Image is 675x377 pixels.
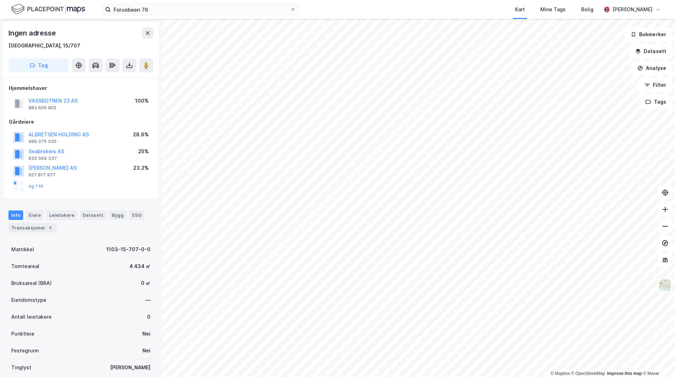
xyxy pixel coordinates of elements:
div: Tinglyst [11,363,31,372]
div: Antall leietakere [11,313,52,321]
div: Bruksareal (BRA) [11,279,52,287]
div: Nei [142,330,150,338]
div: 933 564 037 [28,156,57,161]
a: Mapbox [551,371,570,376]
div: 927 817 977 [28,172,56,178]
div: 4 434 ㎡ [129,262,150,271]
div: Leietakere [46,210,77,220]
div: Mine Tags [540,5,566,14]
div: 100% [135,97,149,105]
div: [PERSON_NAME] [110,363,150,372]
button: Datasett [629,44,672,58]
div: Nei [142,346,150,355]
div: Datasett [80,210,106,220]
a: Improve this map [607,371,642,376]
div: Matrikkel [11,245,34,254]
button: Analyse [631,61,672,75]
div: 883 605 802 [28,105,56,111]
div: Kontrollprogram for chat [640,343,675,377]
div: Ingen adresse [8,27,57,39]
iframe: Chat Widget [640,343,675,377]
div: Hjemmelshaver [9,84,153,92]
img: logo.f888ab2527a4732fd821a326f86c7f29.svg [11,3,85,15]
div: Punktleie [11,330,34,338]
div: 0 ㎡ [141,279,150,287]
div: Gårdeiere [9,118,153,126]
div: ESG [129,210,144,220]
div: Transaksjoner [8,223,57,233]
div: Info [8,210,23,220]
div: 23.2% [133,164,149,172]
button: Tag [8,58,69,72]
div: [PERSON_NAME] [612,5,652,14]
div: Tomteareal [11,262,39,271]
button: Bokmerker [625,27,672,41]
div: 989 075 535 [28,139,57,144]
img: Z [658,279,672,292]
div: 0 [147,313,150,321]
div: 28.6% [133,130,149,139]
a: OpenStreetMap [571,371,605,376]
div: Festegrunn [11,346,39,355]
button: Filter [638,78,672,92]
div: 25% [138,147,149,156]
div: 1103-15-707-0-0 [106,245,150,254]
div: — [146,296,150,304]
div: 4 [47,224,54,231]
button: Tags [639,95,672,109]
div: [GEOGRAPHIC_DATA], 15/707 [8,41,80,50]
div: Bolig [581,5,593,14]
div: Eiendomstype [11,296,46,304]
div: Bygg [109,210,127,220]
div: Eiere [26,210,44,220]
input: Søk på adresse, matrikkel, gårdeiere, leietakere eller personer [111,4,290,15]
div: Kart [515,5,525,14]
